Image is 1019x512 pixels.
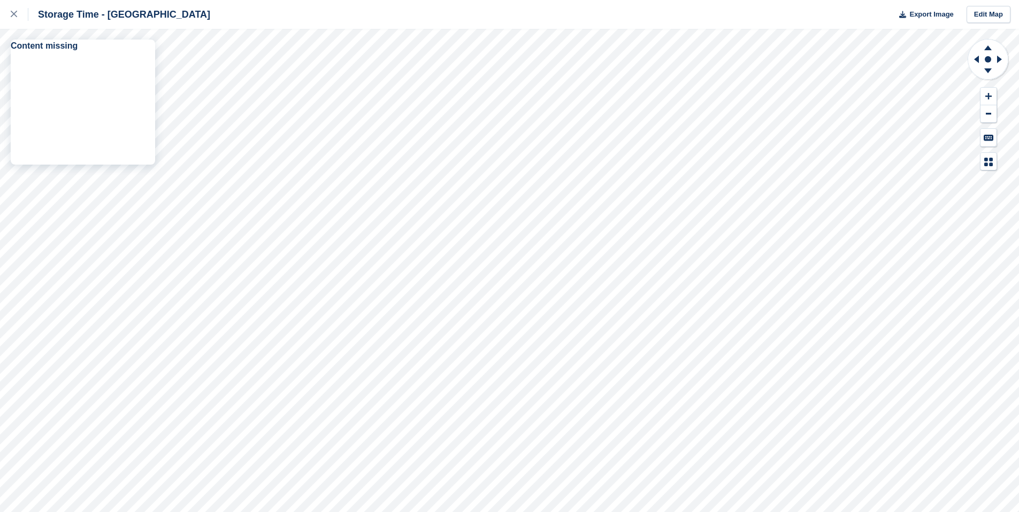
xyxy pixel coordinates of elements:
[980,129,997,146] button: Keyboard Shortcuts
[980,105,997,123] button: Zoom Out
[28,8,210,21] div: Storage Time - [GEOGRAPHIC_DATA]
[909,9,953,20] span: Export Image
[980,88,997,105] button: Zoom In
[893,6,954,24] button: Export Image
[980,153,997,170] button: Map Legend
[11,41,78,50] strong: Content missing
[967,6,1010,24] a: Edit Map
